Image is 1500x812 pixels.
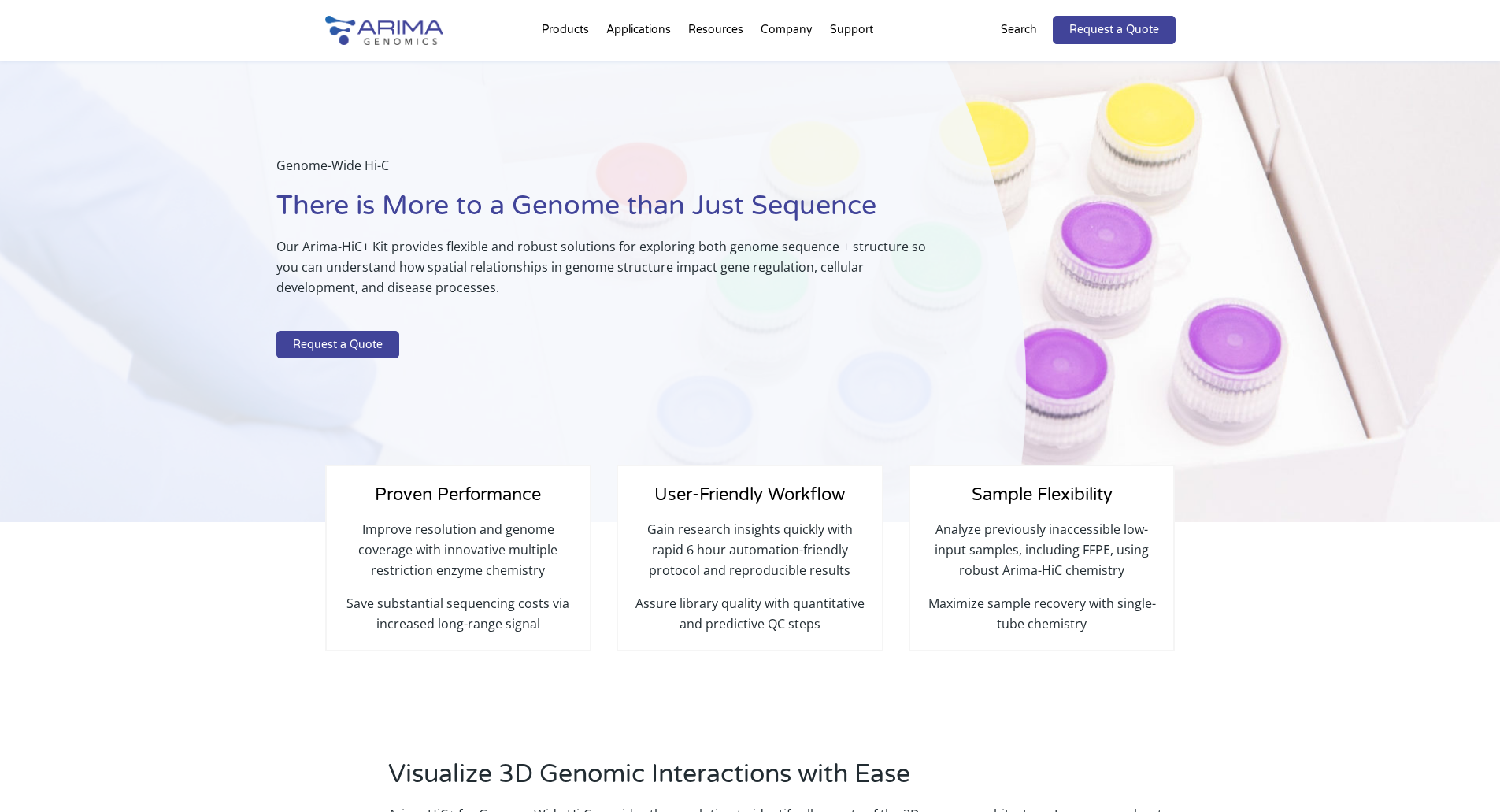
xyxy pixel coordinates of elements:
[634,519,865,593] p: Gain research insights quickly with rapid 6 hour automation-friendly protocol and reproducible re...
[654,484,845,505] span: User-Friendly Workflow
[343,519,574,593] p: Improve resolution and genome coverage with innovative multiple restriction enzyme chemistry
[1001,20,1037,40] p: Search
[1053,16,1176,44] a: Request a Quote
[276,331,399,359] a: Request a Quote
[276,188,947,236] h1: There is More to a Genome than Just Sequence
[375,484,541,505] span: Proven Performance
[388,757,1176,804] h2: Visualize 3D Genomic Interactions with Ease
[276,236,947,310] p: Our Arima-HiC+ Kit provides flexible and robust solutions for exploring both genome sequence + st...
[343,593,574,634] p: Save substantial sequencing costs via increased long-range signal
[634,593,865,634] p: Assure library quality with quantitative and predictive QC steps
[325,16,443,45] img: Arima-Genomics-logo
[926,593,1157,634] p: Maximize sample recovery with single-tube chemistry
[972,484,1113,505] span: Sample Flexibility
[926,519,1157,593] p: Analyze previously inaccessible low-input samples, including FFPE, using robust Arima-HiC chemistry
[276,155,947,188] p: Genome-Wide Hi-C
